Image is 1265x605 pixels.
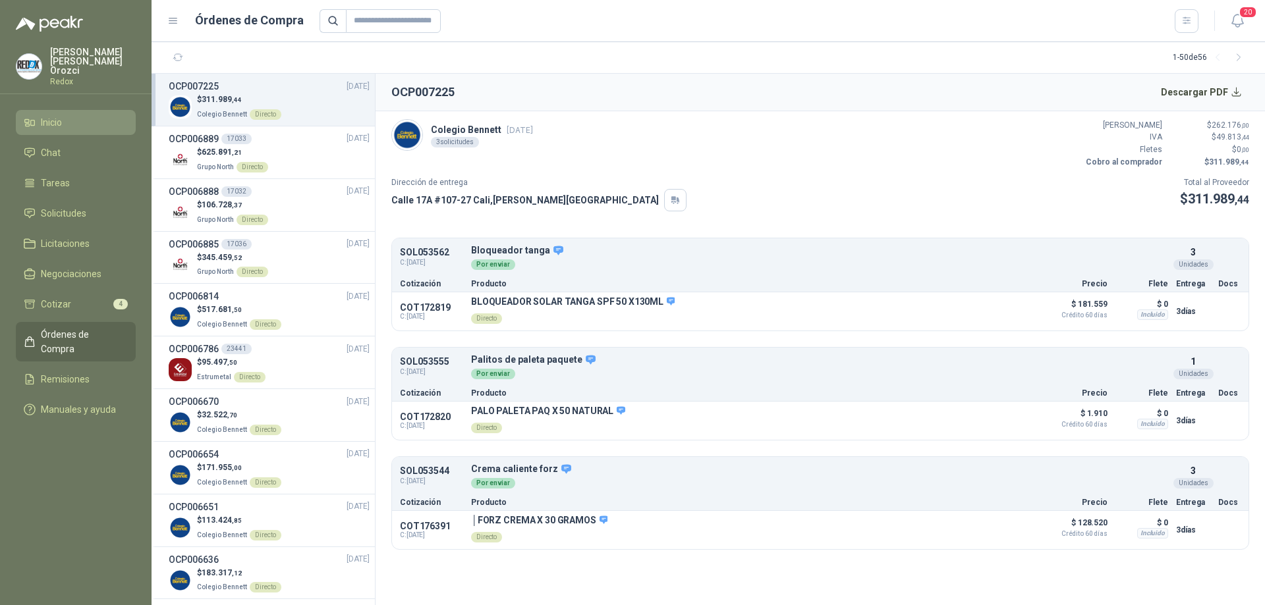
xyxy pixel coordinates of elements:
a: OCP006654[DATE] Company Logo$171.955,00Colegio BennettDirecto [169,447,370,488]
p: $ [1170,119,1249,132]
p: Docs [1218,389,1241,397]
img: Logo peakr [16,16,83,32]
div: Incluido [1137,419,1168,429]
button: Descargar PDF [1154,79,1250,105]
a: OCP006651[DATE] Company Logo$113.424,85Colegio BennettDirecto [169,500,370,541]
p: $ [1180,189,1249,209]
div: Incluido [1137,309,1168,320]
span: ,21 [232,149,242,156]
p: $ [197,146,268,159]
span: Inicio [41,115,62,130]
p: IVA [1083,131,1162,144]
p: [PERSON_NAME] [1083,119,1162,132]
a: OCP007225[DATE] Company Logo$311.989,44Colegio BennettDirecto [169,79,370,120]
h3: OCP006651 [169,500,219,514]
span: [DATE] [507,125,533,135]
h2: OCP007225 [391,83,455,101]
p: $ [1170,144,1249,156]
p: PALO PALETA PAQ X 50 NATURAL [471,406,625,417]
img: Company Logo [169,201,192,224]
h1: Órdenes de Compra [195,11,304,30]
span: C: [DATE] [400,476,463,487]
p: Dirección de entrega [391,176,687,189]
img: Company Logo [169,569,192,592]
p: Docs [1218,498,1241,506]
span: ,44 [1241,134,1249,141]
span: C: [DATE] [400,257,463,268]
p: Calle 17A #107-27 Cali , [PERSON_NAME][GEOGRAPHIC_DATA] [391,193,659,207]
div: Directo [471,313,502,324]
span: [DATE] [347,290,370,303]
span: Colegio Bennett [197,583,247,591]
span: ,50 [232,306,242,313]
p: 1 [1191,354,1196,369]
span: ,52 [232,254,242,261]
span: [DATE] [347,500,370,513]
a: Negociaciones [16,261,136,286]
p: Flete [1115,498,1168,506]
span: C: [DATE] [400,531,463,539]
span: 171.955 [202,463,242,472]
div: Directo [250,530,281,540]
span: [DATE] [347,185,370,197]
div: Incluido [1137,528,1168,539]
div: Directo [237,215,268,225]
span: ,50 [227,359,237,366]
h3: OCP006670 [169,394,219,409]
span: Colegio Bennett [197,531,247,539]
div: Por enviar [471,369,515,379]
span: [DATE] [347,132,370,145]
a: Solicitudes [16,201,136,226]
p: 3 días [1176,522,1210,538]
p: Cotización [400,498,463,506]
span: 113.424 [202,515,242,525]
p: $ [197,356,266,369]
span: Remisiones [41,372,90,386]
div: Por enviar [471,259,515,270]
span: Grupo North [197,216,234,223]
a: Licitaciones [16,231,136,256]
p: COT172820 [400,411,463,422]
div: Directo [234,372,266,382]
h3: OCP006888 [169,184,219,199]
span: Solicitudes [41,206,86,221]
span: Órdenes de Compra [41,327,123,356]
p: Precio [1042,498,1108,506]
p: $ [197,199,268,211]
p: $ [197,461,281,474]
span: 4 [113,299,128,309]
img: Company Logo [169,148,192,171]
div: Directo [250,477,281,488]
span: [DATE] [347,448,370,460]
div: Directo [250,582,281,592]
span: Colegio Bennett [197,426,247,433]
p: BLOQUEADOR SOLAR TANGA SPF 50 X130ML [471,296,675,308]
h3: OCP006786 [169,342,219,356]
span: Grupo North [197,268,234,275]
img: Company Logo [392,120,422,150]
span: 262.176 [1212,120,1249,130]
span: Chat [41,145,61,160]
span: 95.497 [202,357,237,367]
span: 311.989 [202,95,242,104]
img: Company Logo [169,516,192,539]
p: 3 [1191,463,1196,478]
span: ,44 [1235,194,1249,206]
span: ,00 [232,464,242,471]
span: ,44 [1239,159,1249,166]
h3: OCP006654 [169,447,219,461]
div: Directo [237,162,268,172]
span: ,37 [232,201,242,209]
div: Directo [471,423,502,433]
span: 311.989 [1209,157,1249,167]
span: Colegio Bennett [197,321,247,328]
h3: OCP006636 [169,552,219,567]
span: 345.459 [202,253,242,262]
span: ,44 [232,96,242,103]
p: │FORZ CREMA X 30 GRAMOS [471,515,607,527]
p: Cotización [400,389,463,397]
span: [DATE] [347,343,370,355]
p: SOL053562 [400,248,463,257]
p: Producto [471,389,1034,397]
span: Estrumetal [197,373,231,381]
